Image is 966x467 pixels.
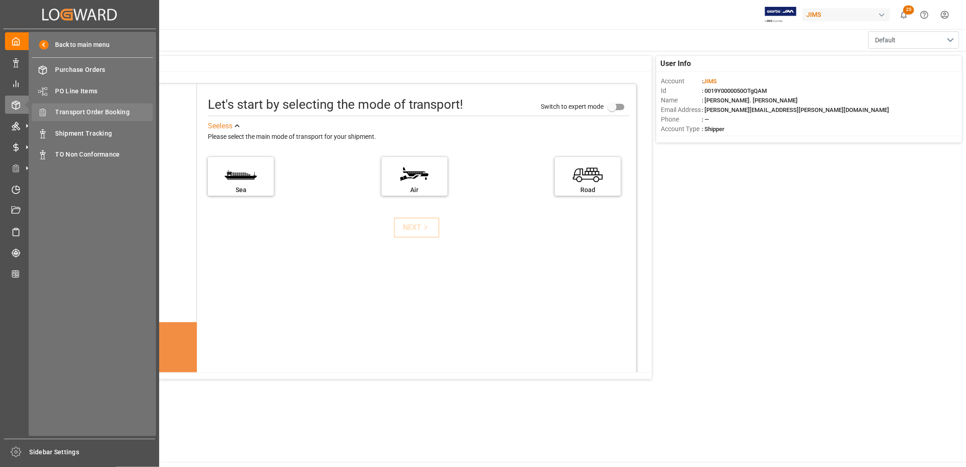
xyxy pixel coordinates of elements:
button: NEXT [394,218,439,238]
span: : — [702,116,709,123]
div: Air [386,185,443,195]
span: Switch to expert mode [541,103,604,110]
button: Help Center [914,5,935,25]
img: Exertis%20JAM%20-%20Email%20Logo.jpg_1722504956.jpg [765,7,796,23]
span: PO Line Items [55,86,153,96]
a: Data Management [5,53,154,71]
span: : [PERSON_NAME][EMAIL_ADDRESS][PERSON_NAME][DOMAIN_NAME] [702,107,889,113]
a: Shipment Tracking [32,124,153,142]
span: Account [661,76,702,86]
a: My Cockpit [5,32,154,50]
button: open menu [868,31,959,49]
span: : Shipper [702,126,724,132]
a: PO Line Items [32,82,153,100]
span: Shipment Tracking [55,129,153,138]
div: JIMS [803,8,890,21]
div: Let's start by selecting the mode of transport! [208,95,463,114]
a: Tracking Shipment [5,244,154,262]
div: Sea [212,185,269,195]
span: Account Type [661,124,702,134]
span: Name [661,96,702,105]
span: Default [875,36,896,45]
span: Sidebar Settings [30,447,156,457]
div: Road [559,185,616,195]
span: JIMS [703,78,717,85]
a: Transport Order Booking [32,103,153,121]
span: : 0019Y0000050OTgQAM [702,87,767,94]
span: Email Address [661,105,702,115]
span: 25 [903,5,914,15]
div: NEXT [403,222,431,233]
span: : [PERSON_NAME]. [PERSON_NAME] [702,97,798,104]
a: TO Non Conformance [32,146,153,163]
span: Id [661,86,702,96]
span: Back to main menu [49,40,110,50]
a: CO2 Calculator [5,265,154,283]
span: Purchase Orders [55,65,153,75]
span: TO Non Conformance [55,150,153,159]
span: User Info [661,58,691,69]
button: JIMS [803,6,894,23]
a: Document Management [5,202,154,219]
span: Transport Order Booking [55,107,153,117]
a: My Reports [5,75,154,92]
div: See less [208,121,232,132]
span: Phone [661,115,702,124]
button: show 25 new notifications [894,5,914,25]
span: : [702,78,717,85]
div: Please select the main mode of transport for your shipment. [208,132,629,142]
a: Purchase Orders [32,61,153,79]
a: Timeslot Management V2 [5,180,154,198]
a: Sailing Schedules [5,223,154,240]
